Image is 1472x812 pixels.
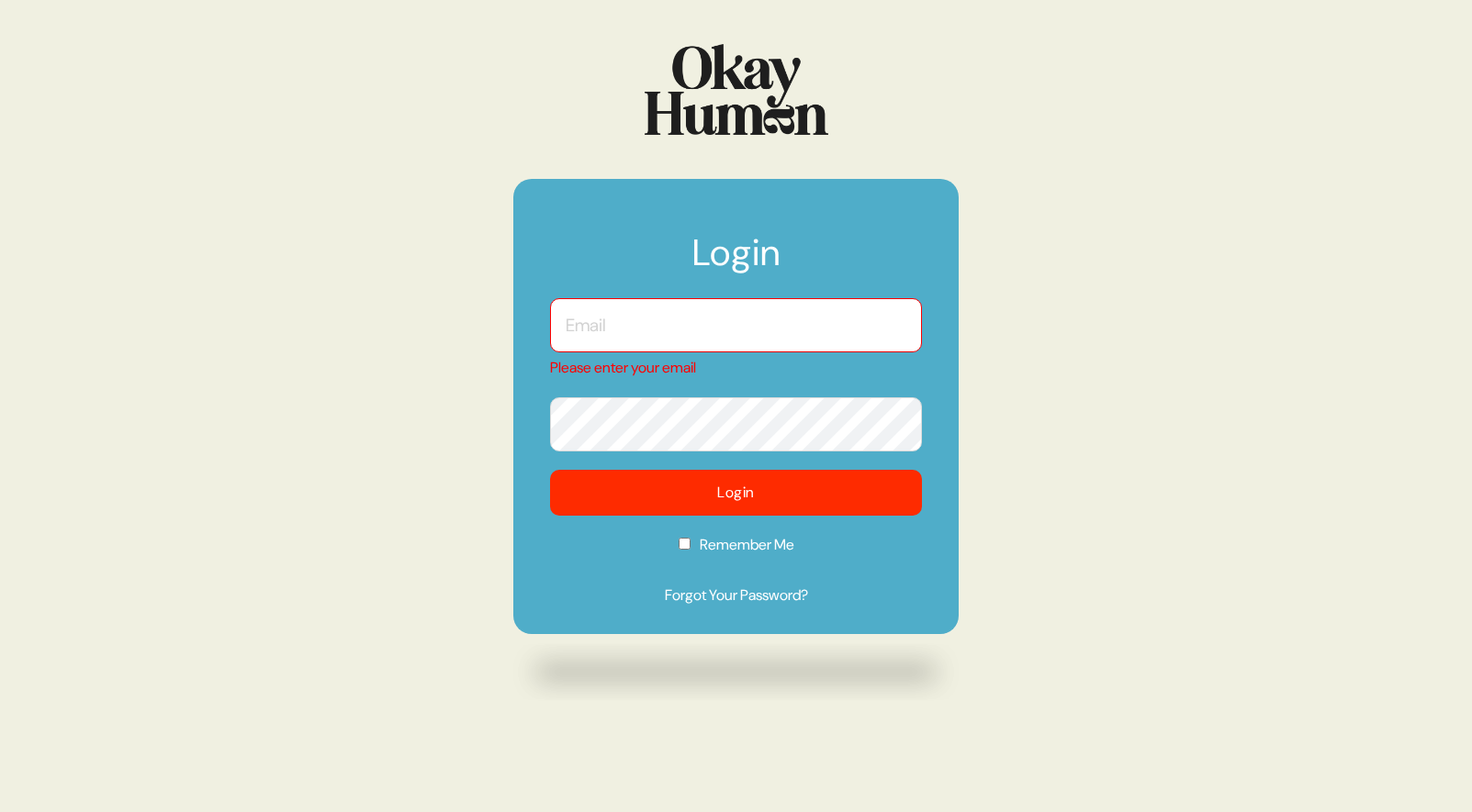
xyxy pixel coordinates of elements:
h1: Login [550,234,922,289]
img: Logo [645,44,828,135]
a: Forgot Your Password? [550,584,922,606]
button: Login [550,470,922,516]
input: Email [550,298,922,352]
input: Remember Me [679,538,691,550]
img: Drop shadow [513,643,959,701]
label: Remember Me [550,534,922,568]
div: Please enter your email [550,357,922,379]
